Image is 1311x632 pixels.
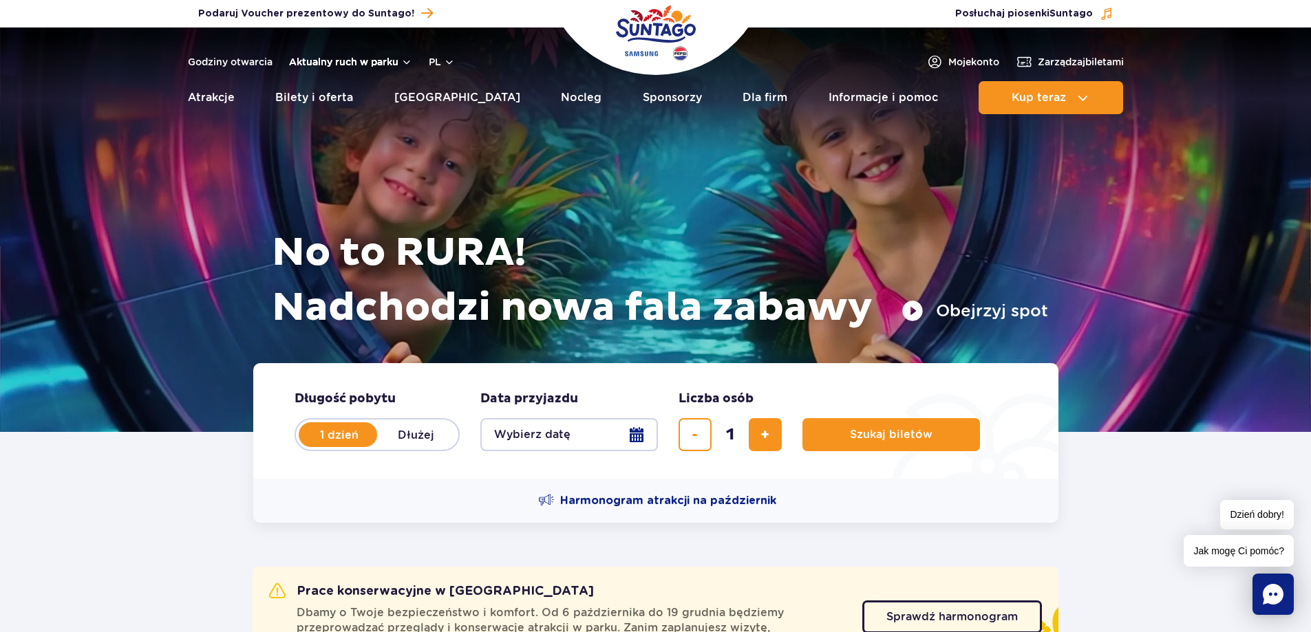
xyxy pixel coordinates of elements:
[538,492,776,509] a: Harmonogram atrakcji na październik
[643,81,702,114] a: Sponsorzy
[561,81,601,114] a: Nocleg
[829,81,938,114] a: Informacje i pomoc
[1184,535,1294,567] span: Jak mogę Ci pomóc?
[1049,9,1093,19] span: Suntago
[198,7,414,21] span: Podaruj Voucher prezentowy do Suntago!
[480,418,658,451] button: Wybierz datę
[269,583,594,600] h2: Prace konserwacyjne w [GEOGRAPHIC_DATA]
[714,418,747,451] input: liczba biletów
[743,81,787,114] a: Dla firm
[979,81,1123,114] button: Kup teraz
[955,7,1093,21] span: Posłuchaj piosenki
[198,4,433,23] a: Podaruj Voucher prezentowy do Suntago!
[1016,54,1124,70] a: Zarządzajbiletami
[948,55,999,69] span: Moje konto
[1012,91,1066,104] span: Kup teraz
[300,420,379,449] label: 1 dzień
[1220,500,1294,530] span: Dzień dobry!
[749,418,782,451] button: dodaj bilet
[902,300,1048,322] button: Obejrzyj spot
[679,391,754,407] span: Liczba osób
[377,420,456,449] label: Dłużej
[1253,574,1294,615] div: Chat
[394,81,520,114] a: [GEOGRAPHIC_DATA]
[295,391,396,407] span: Długość pobytu
[275,81,353,114] a: Bilety i oferta
[955,7,1113,21] button: Posłuchaj piosenkiSuntago
[850,428,932,441] span: Szukaj biletów
[802,418,980,451] button: Szukaj biletów
[253,363,1058,479] form: Planowanie wizyty w Park of Poland
[886,611,1018,622] span: Sprawdź harmonogram
[679,418,712,451] button: usuń bilet
[1038,55,1124,69] span: Zarządzaj biletami
[188,55,273,69] a: Godziny otwarcia
[272,226,1048,336] h1: No to RURA! Nadchodzi nowa fala zabawy
[188,81,235,114] a: Atrakcje
[560,493,776,508] span: Harmonogram atrakcji na październik
[429,55,455,69] button: pl
[926,54,999,70] a: Mojekonto
[289,56,412,67] button: Aktualny ruch w parku
[480,391,578,407] span: Data przyjazdu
